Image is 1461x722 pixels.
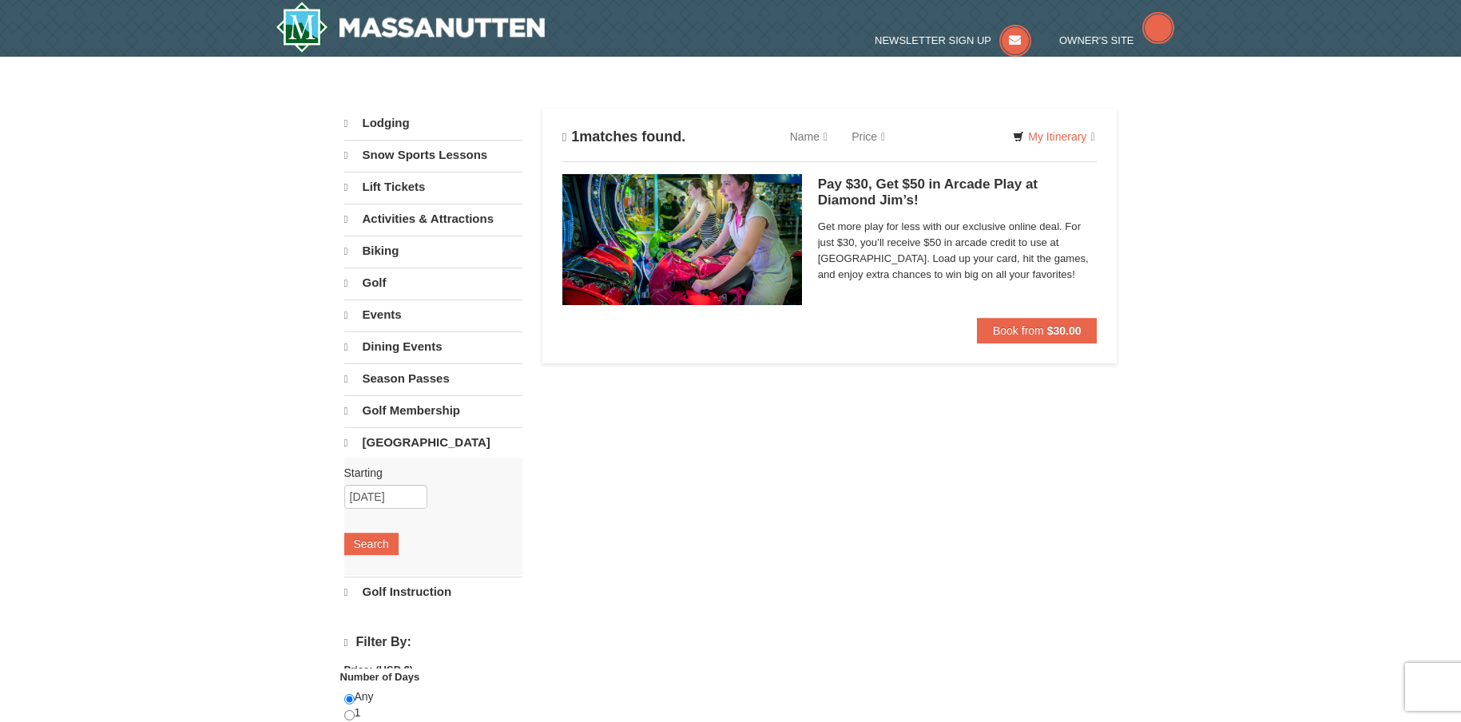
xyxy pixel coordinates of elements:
[993,324,1044,337] span: Book from
[344,140,522,170] a: Snow Sports Lessons
[818,177,1098,208] h5: Pay $30, Get $50 in Arcade Play at Diamond Jim’s!
[276,2,546,53] a: Massanutten Resort
[344,533,399,555] button: Search
[840,121,897,153] a: Price
[344,664,414,676] strong: Price: (USD $)
[344,204,522,234] a: Activities & Attractions
[344,172,522,202] a: Lift Tickets
[344,236,522,266] a: Biking
[344,268,522,298] a: Golf
[875,34,1031,46] a: Newsletter Sign Up
[344,331,522,362] a: Dining Events
[778,121,840,153] a: Name
[1047,324,1082,337] strong: $30.00
[977,318,1098,343] button: Book from $30.00
[875,34,991,46] span: Newsletter Sign Up
[344,395,522,426] a: Golf Membership
[818,219,1098,283] span: Get more play for less with our exclusive online deal. For just $30, you’ll receive $50 in arcade...
[340,671,420,683] strong: Number of Days
[1002,125,1105,149] a: My Itinerary
[344,363,522,394] a: Season Passes
[344,577,522,607] a: Golf Instruction
[1059,34,1174,46] a: Owner's Site
[344,427,522,458] a: [GEOGRAPHIC_DATA]
[344,109,522,138] a: Lodging
[344,465,510,481] label: Starting
[276,2,546,53] img: Massanutten Resort Logo
[344,635,522,650] h4: Filter By:
[562,174,802,305] img: 6619917-1621-4efc4b47.jpg
[1059,34,1134,46] span: Owner's Site
[344,300,522,330] a: Events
